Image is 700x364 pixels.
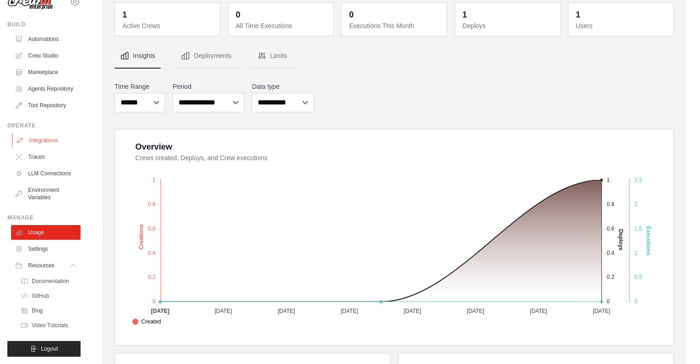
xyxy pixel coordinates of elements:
[349,21,441,30] dt: Executions This Month
[135,153,662,162] dt: Crews created, Deploys, and Crew executions
[148,201,156,207] tspan: 0.8
[138,224,145,249] text: Creations
[634,176,642,183] tspan: 2.5
[11,32,81,46] a: Automations
[7,341,81,357] button: Logout
[11,98,81,113] a: Tool Repository
[152,176,156,183] tspan: 1
[152,298,156,305] tspan: 0
[12,133,81,148] a: Integrations
[11,48,81,63] a: Crew Studio
[236,21,328,30] dt: All Time Executions
[17,319,81,332] a: Video Tutorials
[607,249,614,256] tspan: 0.4
[645,226,652,255] text: Executions
[115,44,674,69] nav: Tabs
[148,249,156,256] tspan: 0.4
[252,82,313,91] label: Data type
[17,275,81,288] a: Documentation
[173,82,244,91] label: Period
[7,122,81,129] div: Operate
[11,166,81,181] a: LLM Connections
[11,150,81,164] a: Traces
[252,44,293,69] button: Limits
[607,225,614,231] tspan: 0.6
[634,225,642,231] tspan: 1.5
[11,65,81,80] a: Marketplace
[7,21,81,28] div: Build
[618,229,624,250] text: Deploys
[32,292,49,300] span: GitHub
[278,307,295,314] tspan: [DATE]
[593,307,610,314] tspan: [DATE]
[576,8,580,21] div: 1
[175,44,237,69] button: Deployments
[151,307,169,314] tspan: [DATE]
[148,225,156,231] tspan: 0.6
[236,8,240,21] div: 0
[132,318,161,326] span: Created
[11,225,81,240] a: Usage
[41,345,58,352] span: Logout
[607,176,610,183] tspan: 1
[634,201,637,207] tspan: 2
[32,307,43,314] span: Blog
[17,304,81,317] a: Blog
[404,307,421,314] tspan: [DATE]
[463,8,467,21] div: 1
[11,242,81,256] a: Settings
[341,307,358,314] tspan: [DATE]
[530,307,547,314] tspan: [DATE]
[634,249,637,256] tspan: 1
[32,277,69,285] span: Documentation
[11,81,81,96] a: Agents Repository
[115,44,161,69] button: Insights
[17,289,81,302] a: GitHub
[122,21,214,30] dt: Active Crews
[607,201,614,207] tspan: 0.8
[634,298,637,305] tspan: 0
[28,262,54,269] span: Resources
[463,21,555,30] dt: Deploys
[214,307,232,314] tspan: [DATE]
[115,82,165,91] label: Time Range
[122,8,127,21] div: 1
[135,140,172,153] div: Overview
[349,8,353,21] div: 0
[32,322,68,329] span: Video Tutorials
[607,274,614,280] tspan: 0.2
[634,274,642,280] tspan: 0.5
[7,214,81,221] div: Manage
[148,274,156,280] tspan: 0.2
[467,307,484,314] tspan: [DATE]
[576,21,668,30] dt: Users
[607,298,610,305] tspan: 0
[11,183,81,205] a: Environment Variables
[11,258,81,273] button: Resources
